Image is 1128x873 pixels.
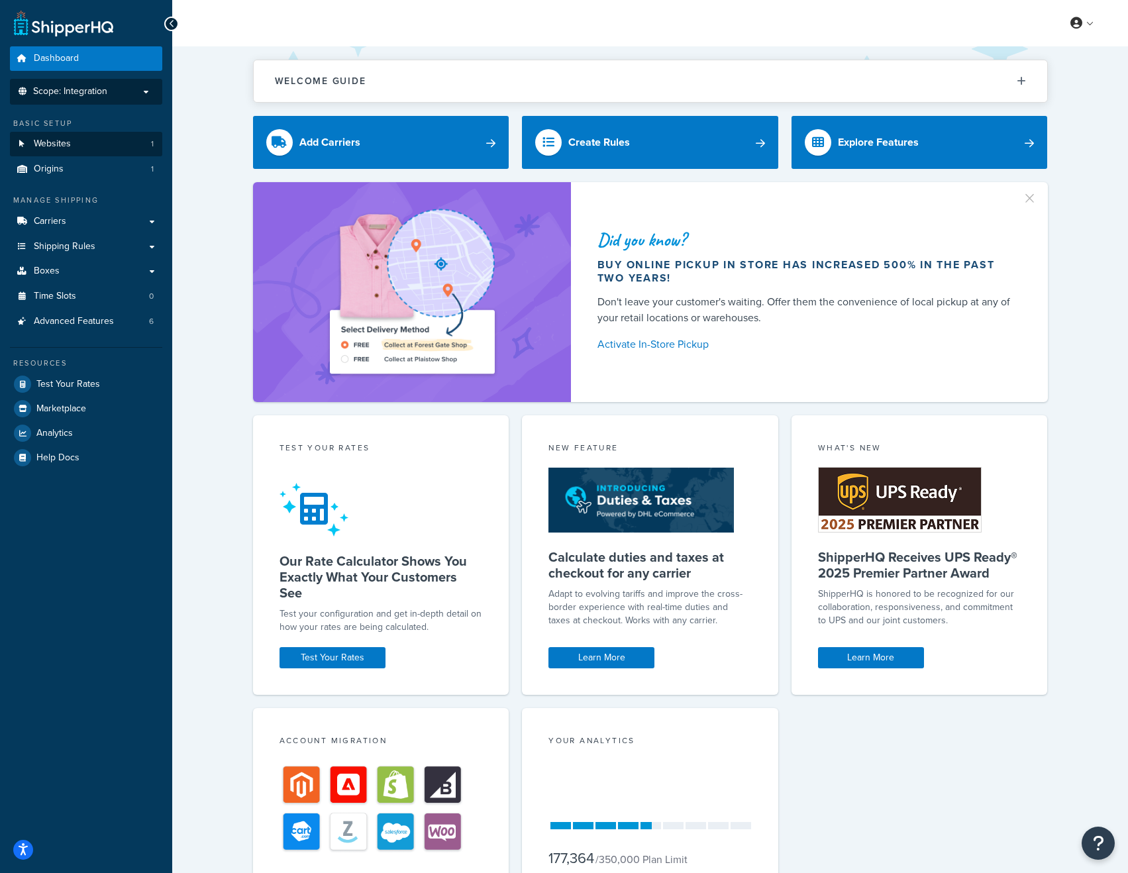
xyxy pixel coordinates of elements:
[299,133,360,152] div: Add Carriers
[10,372,162,396] a: Test Your Rates
[818,442,1021,457] div: What's New
[1082,827,1115,860] button: Open Resource Center
[10,157,162,181] li: Origins
[280,735,483,750] div: Account Migration
[254,60,1047,102] button: Welcome Guide
[149,316,154,327] span: 6
[36,403,86,415] span: Marketplace
[34,266,60,277] span: Boxes
[10,309,162,334] li: Advanced Features
[34,53,79,64] span: Dashboard
[10,259,162,283] a: Boxes
[10,209,162,234] a: Carriers
[548,735,752,750] div: Your Analytics
[568,133,630,152] div: Create Rules
[597,231,1016,249] div: Did you know?
[253,116,509,169] a: Add Carriers
[10,397,162,421] a: Marketplace
[34,138,71,150] span: Websites
[10,132,162,156] a: Websites1
[33,86,107,97] span: Scope: Integration
[818,549,1021,581] h5: ShipperHQ Receives UPS Ready® 2025 Premier Partner Award
[280,647,385,668] a: Test Your Rates
[548,442,752,457] div: New Feature
[522,116,778,169] a: Create Rules
[548,847,594,869] span: 177,364
[275,76,366,86] h2: Welcome Guide
[548,647,654,668] a: Learn More
[818,647,924,668] a: Learn More
[818,588,1021,627] p: ShipperHQ is honored to be recognized for our collaboration, responsiveness, and commitment to UP...
[597,258,1016,285] div: Buy online pickup in store has increased 500% in the past two years!
[34,164,64,175] span: Origins
[548,588,752,627] p: Adapt to evolving tariffs and improve the cross-border experience with real-time duties and taxes...
[10,118,162,129] div: Basic Setup
[792,116,1048,169] a: Explore Features
[838,133,919,152] div: Explore Features
[34,316,114,327] span: Advanced Features
[548,549,752,581] h5: Calculate duties and taxes at checkout for any carrier
[151,138,154,150] span: 1
[10,132,162,156] li: Websites
[151,164,154,175] span: 1
[595,852,688,867] small: / 350,000 Plan Limit
[10,157,162,181] a: Origins1
[10,358,162,369] div: Resources
[280,553,483,601] h5: Our Rate Calculator Shows You Exactly What Your Customers See
[34,291,76,302] span: Time Slots
[34,241,95,252] span: Shipping Rules
[10,309,162,334] a: Advanced Features6
[10,284,162,309] a: Time Slots0
[280,442,483,457] div: Test your rates
[36,452,79,464] span: Help Docs
[10,195,162,206] div: Manage Shipping
[10,234,162,259] a: Shipping Rules
[10,421,162,445] a: Analytics
[597,294,1016,326] div: Don't leave your customer's waiting. Offer them the convenience of local pickup at any of your re...
[10,46,162,71] a: Dashboard
[280,607,483,634] div: Test your configuration and get in-depth detail on how your rates are being calculated.
[597,335,1016,354] a: Activate In-Store Pickup
[34,216,66,227] span: Carriers
[149,291,154,302] span: 0
[10,284,162,309] li: Time Slots
[36,428,73,439] span: Analytics
[10,446,162,470] a: Help Docs
[292,202,532,382] img: ad-shirt-map-b0359fc47e01cab431d101c4b569394f6a03f54285957d908178d52f29eb9668.png
[36,379,100,390] span: Test Your Rates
